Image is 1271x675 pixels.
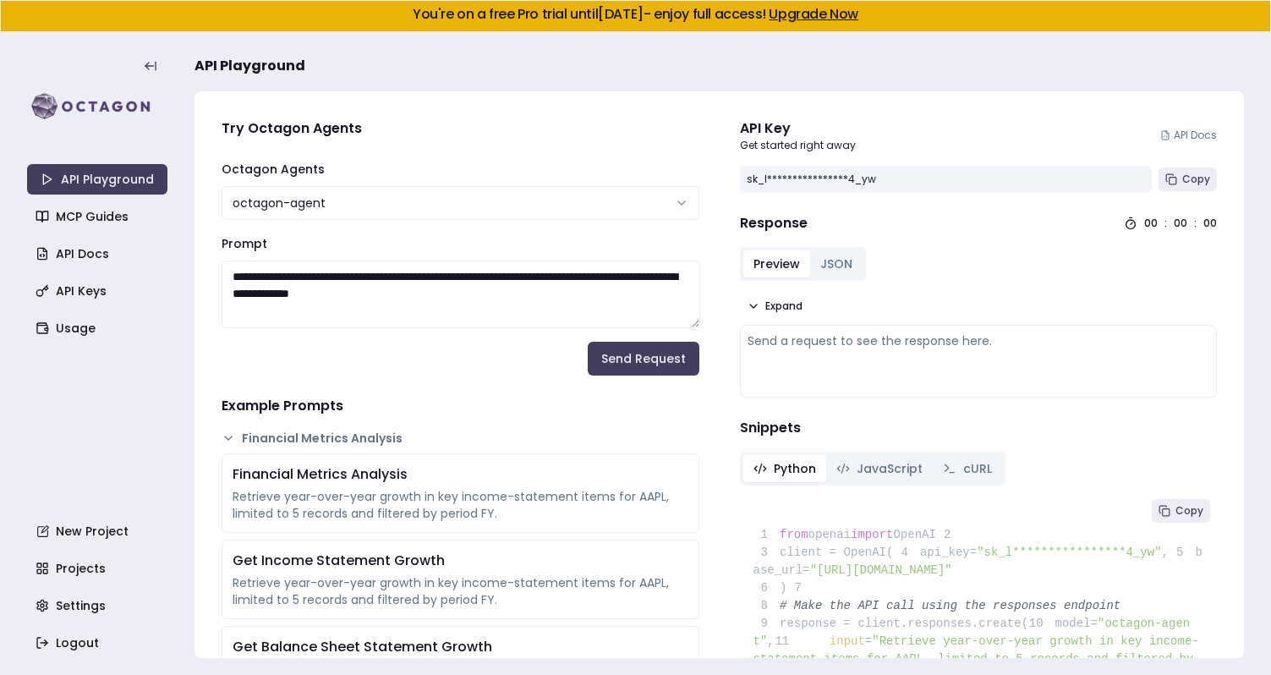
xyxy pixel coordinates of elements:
[936,526,963,544] span: 2
[1160,129,1217,142] a: API Docs
[194,56,305,76] span: API Playground
[786,579,814,597] span: 7
[830,634,865,648] span: input
[774,460,816,477] span: Python
[222,118,699,139] h4: Try Octagon Agents
[222,396,699,416] h4: Example Prompts
[775,633,802,650] span: 11
[1144,217,1158,230] div: 00
[1194,217,1197,230] div: :
[1162,546,1169,559] span: ,
[740,118,856,139] div: API Key
[222,235,267,252] label: Prompt
[748,332,1210,349] div: Send a request to see the response here.
[233,574,688,608] div: Retrieve year-over-year growth in key income-statement items for AAPL, limited to 5 records and f...
[233,488,688,522] div: Retrieve year-over-year growth in key income-statement items for AAPL, limited to 5 records and f...
[810,563,952,577] span: "[URL][DOMAIN_NAME]"
[1169,544,1196,562] span: 5
[27,90,167,123] img: logo-rect-yK7x_WSZ.svg
[765,299,803,313] span: Expand
[740,418,1218,438] h4: Snippets
[29,276,169,306] a: API Keys
[753,597,781,615] span: 8
[780,528,808,541] span: from
[743,250,810,277] button: Preview
[233,551,688,571] div: Get Income Statement Growth
[753,526,781,544] span: 1
[222,430,699,447] button: Financial Metrics Analysis
[233,464,688,485] div: Financial Metrics Analysis
[767,634,774,648] span: ,
[1203,217,1217,230] div: 00
[920,546,977,559] span: api_key=
[851,528,893,541] span: import
[740,294,809,318] button: Expand
[1159,167,1217,191] button: Copy
[1182,173,1210,186] span: Copy
[753,617,1029,630] span: response = client.responses.create(
[29,239,169,269] a: API Docs
[769,4,858,24] a: Upgrade Now
[893,528,935,541] span: OpenAI
[740,139,856,152] p: Get started right away
[233,637,688,657] div: Get Balance Sheet Statement Growth
[27,164,167,195] a: API Playground
[29,628,169,658] a: Logout
[1164,217,1167,230] div: :
[865,634,872,648] span: =
[780,599,1120,612] span: # Make the API call using the responses endpoint
[588,342,699,376] button: Send Request
[1174,217,1187,230] div: 00
[29,553,169,584] a: Projects
[29,590,169,621] a: Settings
[963,460,992,477] span: cURL
[753,544,781,562] span: 3
[857,460,923,477] span: JavaScript
[29,313,169,343] a: Usage
[893,544,920,562] span: 4
[753,546,894,559] span: client = OpenAI(
[753,579,781,597] span: 6
[753,615,781,633] span: 9
[29,516,169,546] a: New Project
[1055,617,1098,630] span: model=
[808,528,851,541] span: openai
[222,161,325,178] label: Octagon Agents
[753,581,787,595] span: )
[1028,615,1055,633] span: 10
[810,250,863,277] button: JSON
[740,213,808,233] h4: Response
[1175,504,1203,518] span: Copy
[29,201,169,232] a: MCP Guides
[14,8,1257,21] h5: You're on a free Pro trial until [DATE] - enjoy full access!
[1152,499,1210,523] button: Copy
